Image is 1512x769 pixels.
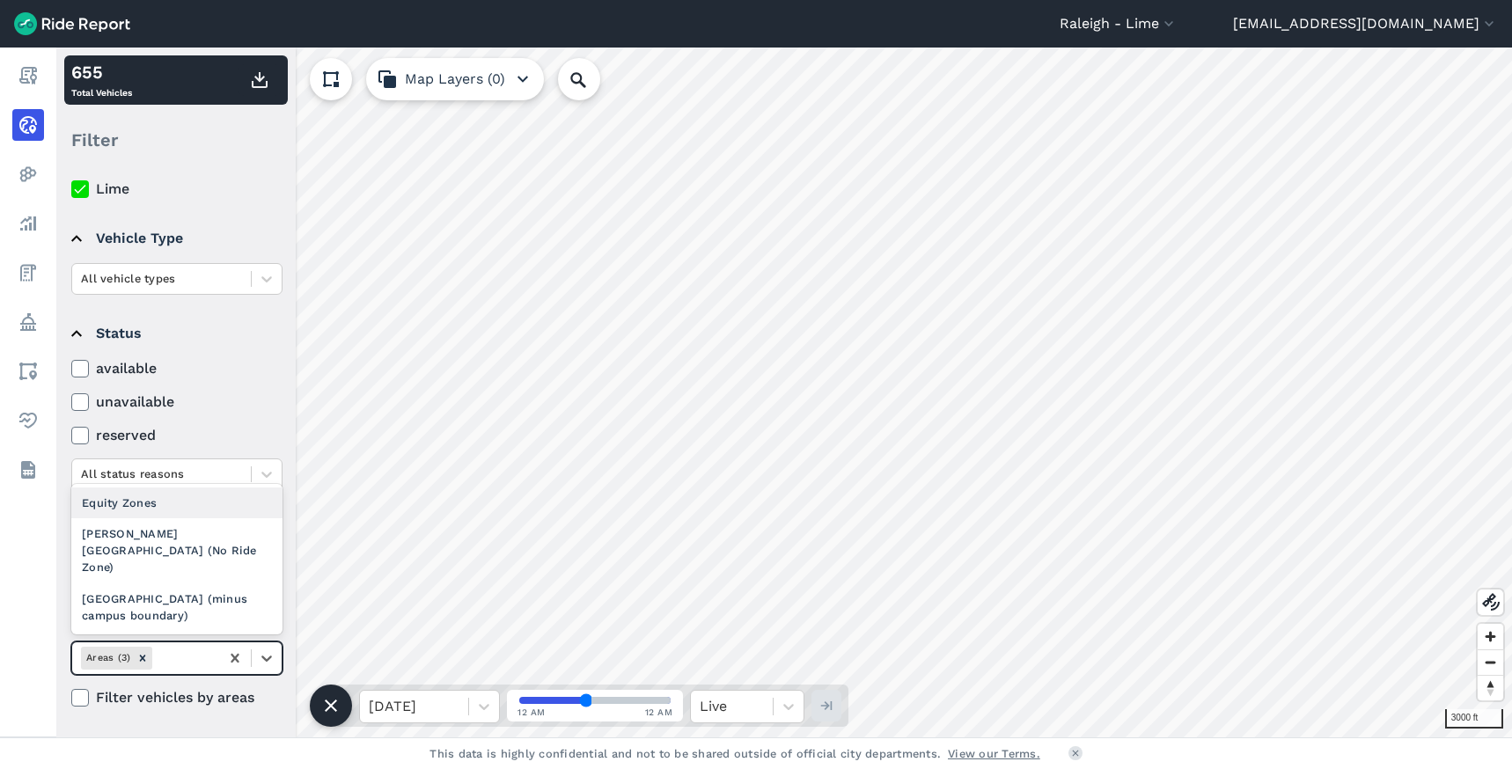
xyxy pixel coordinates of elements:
div: 3000 ft [1445,709,1503,729]
canvas: Map [56,48,1512,737]
button: Zoom in [1478,624,1503,649]
div: Equity Zones [71,487,283,518]
img: Ride Report [14,12,130,35]
div: Remove Areas (3) [133,647,152,669]
span: 12 AM [517,706,546,719]
label: reserved [71,425,283,446]
div: Filter [64,113,288,167]
div: [PERSON_NAME][GEOGRAPHIC_DATA] (No Ride Zone) [71,518,283,583]
a: Heatmaps [12,158,44,190]
a: Realtime [12,109,44,141]
a: Policy [12,306,44,338]
a: Datasets [12,454,44,486]
label: unavailable [71,392,283,413]
a: Health [12,405,44,436]
label: Filter vehicles by areas [71,687,283,708]
label: Lime [71,179,283,200]
summary: Vehicle Type [71,214,280,263]
div: [GEOGRAPHIC_DATA] (minus campus boundary) [71,583,283,631]
a: Areas [12,355,44,387]
button: Reset bearing to north [1478,675,1503,700]
summary: Status [71,309,280,358]
div: 655 [71,59,132,85]
a: Fees [12,257,44,289]
button: Map Layers (0) [366,58,544,100]
button: [EMAIL_ADDRESS][DOMAIN_NAME] [1233,13,1498,34]
div: Total Vehicles [71,59,132,101]
a: View our Terms. [948,745,1040,762]
span: 12 AM [645,706,673,719]
input: Search Location or Vehicles [558,58,628,100]
button: Zoom out [1478,649,1503,675]
div: Areas (3) [81,647,133,669]
label: available [71,358,283,379]
a: Analyze [12,208,44,239]
button: Raleigh - Lime [1060,13,1178,34]
a: Report [12,60,44,92]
